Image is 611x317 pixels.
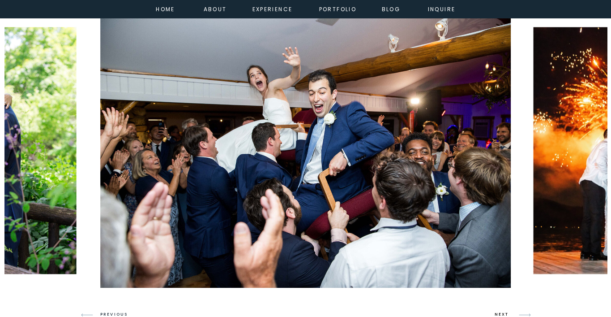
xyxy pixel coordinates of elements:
a: Blog [375,4,407,13]
a: inquire [426,4,458,13]
a: home [154,4,178,13]
a: portfolio [319,4,357,13]
a: experience [252,4,289,13]
a: about [204,4,224,13]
